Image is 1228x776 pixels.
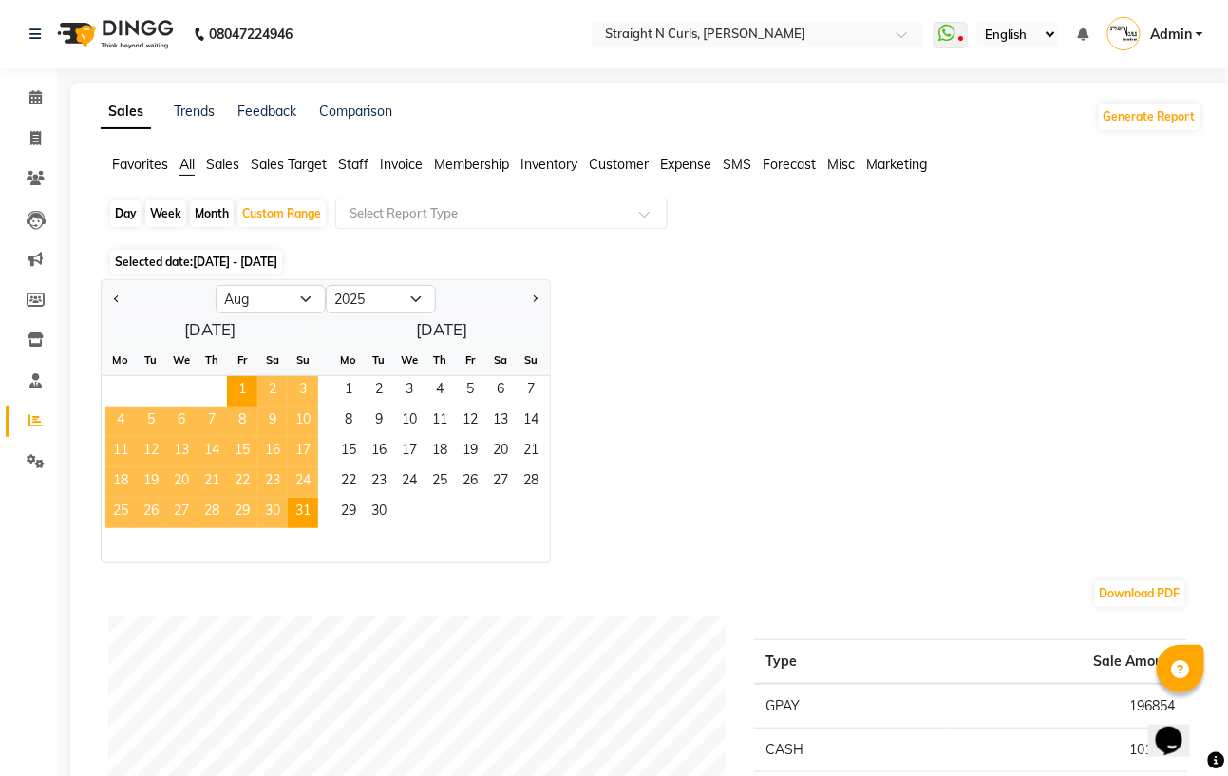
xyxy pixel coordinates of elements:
th: Type [754,640,948,685]
img: logo [48,8,179,61]
td: 196854 [948,684,1187,729]
span: 14 [197,437,227,467]
div: Su [288,345,318,375]
span: 20 [485,437,516,467]
span: 7 [516,376,546,407]
iframe: chat widget [1148,700,1209,757]
div: Monday, September 1, 2025 [333,376,364,407]
span: Membership [434,156,509,173]
span: Sales [206,156,239,173]
span: 15 [227,437,257,467]
a: Feedback [237,103,296,120]
span: 18 [105,467,136,498]
span: 3 [394,376,425,407]
span: 30 [257,498,288,528]
span: Forecast [763,156,816,173]
span: Selected date: [110,250,282,274]
span: Inventory [520,156,577,173]
span: 13 [166,437,197,467]
div: Mo [105,345,136,375]
span: 5 [136,407,166,437]
td: CASH [754,729,948,772]
span: Favorites [112,156,168,173]
div: Thursday, August 21, 2025 [197,467,227,498]
span: All [179,156,195,173]
span: 24 [394,467,425,498]
div: Sunday, September 21, 2025 [516,437,546,467]
div: Wednesday, September 3, 2025 [394,376,425,407]
span: 4 [425,376,455,407]
span: 9 [257,407,288,437]
div: Monday, September 29, 2025 [333,498,364,528]
span: 26 [455,467,485,498]
span: 15 [333,437,364,467]
a: Trends [174,103,215,120]
span: 20 [166,467,197,498]
div: Th [197,345,227,375]
div: Wednesday, September 17, 2025 [394,437,425,467]
button: Previous month [109,284,124,314]
span: 19 [136,467,166,498]
div: Su [516,345,546,375]
div: Friday, September 19, 2025 [455,437,485,467]
td: 101224 [948,729,1187,772]
div: Sunday, September 28, 2025 [516,467,546,498]
div: Wednesday, August 6, 2025 [166,407,197,437]
span: 7 [197,407,227,437]
select: Select month [216,285,326,313]
div: Tuesday, August 12, 2025 [136,437,166,467]
span: 27 [485,467,516,498]
div: Sunday, August 17, 2025 [288,437,318,467]
span: 8 [227,407,257,437]
div: Friday, September 5, 2025 [455,376,485,407]
div: Monday, September 22, 2025 [333,467,364,498]
div: Week [145,200,186,227]
a: Sales [101,95,151,129]
span: 16 [364,437,394,467]
span: 27 [166,498,197,528]
div: Tuesday, September 23, 2025 [364,467,394,498]
span: 12 [455,407,485,437]
div: Monday, August 11, 2025 [105,437,136,467]
div: Saturday, September 13, 2025 [485,407,516,437]
div: Friday, August 22, 2025 [227,467,257,498]
span: 13 [485,407,516,437]
div: We [394,345,425,375]
td: GPAY [754,684,948,729]
span: 25 [105,498,136,528]
div: Tuesday, August 19, 2025 [136,467,166,498]
span: 6 [485,376,516,407]
div: Saturday, August 16, 2025 [257,437,288,467]
div: Tuesday, August 26, 2025 [136,498,166,528]
span: Misc [827,156,855,173]
a: Comparison [319,103,392,120]
span: 30 [364,498,394,528]
div: We [166,345,197,375]
span: 3 [288,376,318,407]
div: Friday, August 1, 2025 [227,376,257,407]
div: Monday, September 8, 2025 [333,407,364,437]
div: Thursday, August 28, 2025 [197,498,227,528]
select: Select year [326,285,436,313]
span: 4 [105,407,136,437]
div: Thursday, September 4, 2025 [425,376,455,407]
div: Thursday, August 7, 2025 [197,407,227,437]
span: 28 [197,498,227,528]
span: 26 [136,498,166,528]
div: Day [110,200,142,227]
span: 18 [425,437,455,467]
div: Tuesday, August 5, 2025 [136,407,166,437]
span: 21 [197,467,227,498]
div: Tu [136,345,166,375]
div: Wednesday, August 13, 2025 [166,437,197,467]
b: 08047224946 [209,8,293,61]
span: Sales Target [251,156,327,173]
div: Monday, August 18, 2025 [105,467,136,498]
span: Customer [589,156,649,173]
span: 21 [516,437,546,467]
span: 14 [516,407,546,437]
span: 11 [105,437,136,467]
div: Wednesday, August 20, 2025 [166,467,197,498]
span: 23 [257,467,288,498]
div: Wednesday, September 24, 2025 [394,467,425,498]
